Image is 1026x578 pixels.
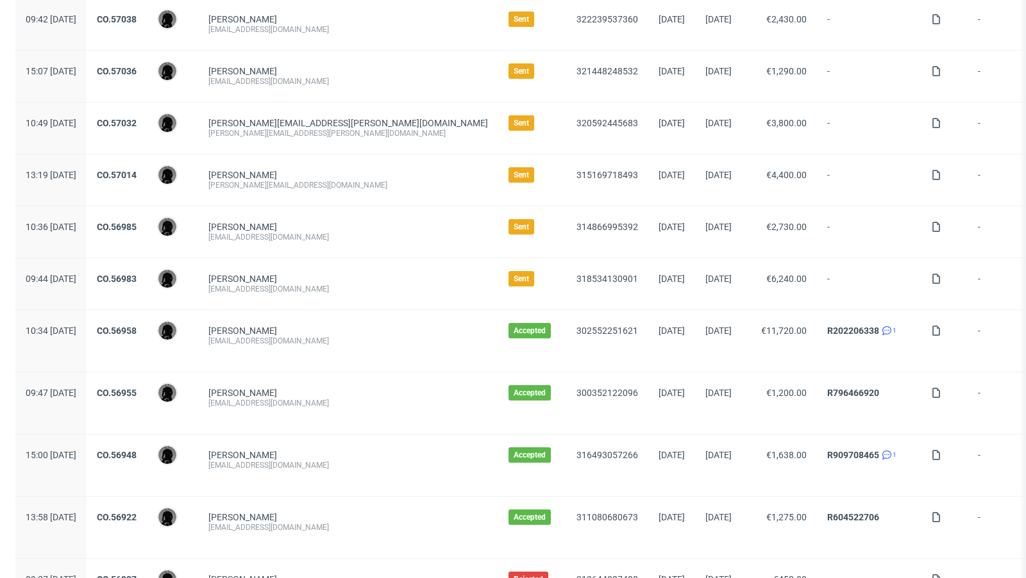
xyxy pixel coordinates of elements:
img: Dawid Urbanowicz [158,114,176,132]
span: Sent [514,118,529,128]
span: - [978,14,1026,35]
a: 322239537360 [576,14,638,24]
img: Dawid Urbanowicz [158,508,176,526]
a: 311080680673 [576,512,638,522]
span: - [978,512,1026,543]
span: [DATE] [705,222,732,232]
span: Accepted [514,512,546,522]
a: CO.57014 [97,170,137,180]
span: 09:42 [DATE] [26,14,76,24]
span: €2,430.00 [766,14,807,24]
span: Sent [514,66,529,76]
span: [DATE] [705,388,732,398]
span: [DATE] [659,326,685,336]
a: 318534130901 [576,274,638,284]
div: [EMAIL_ADDRESS][DOMAIN_NAME] [208,336,488,346]
span: [DATE] [659,512,685,522]
a: CO.56955 [97,388,137,398]
span: - [827,118,911,138]
a: CO.56922 [97,512,137,522]
span: [DATE] [705,274,732,284]
div: [EMAIL_ADDRESS][DOMAIN_NAME] [208,232,488,242]
span: €6,240.00 [766,274,807,284]
span: [DATE] [659,274,685,284]
span: - [978,170,1026,190]
span: [DATE] [705,118,732,128]
a: 316493057266 [576,450,638,460]
span: - [978,450,1026,481]
a: CO.57032 [97,118,137,128]
a: R796466920 [827,388,879,398]
a: 320592445683 [576,118,638,128]
a: [PERSON_NAME] [208,66,277,76]
a: [PERSON_NAME] [208,450,277,460]
span: [DATE] [659,450,685,460]
span: - [978,118,1026,138]
img: Dawid Urbanowicz [158,446,176,464]
span: - [978,388,1026,418]
span: [DATE] [705,450,732,460]
span: €4,400.00 [766,170,807,180]
img: Dawid Urbanowicz [158,62,176,80]
span: Sent [514,14,529,24]
span: Accepted [514,450,546,460]
span: 1 [893,450,896,460]
span: - [827,222,911,242]
span: [DATE] [659,66,685,76]
span: [DATE] [705,512,732,522]
span: 10:49 [DATE] [26,118,76,128]
span: - [978,274,1026,294]
span: €3,800.00 [766,118,807,128]
a: [PERSON_NAME] [208,14,277,24]
span: - [978,326,1026,356]
a: 314866995392 [576,222,638,232]
span: 15:07 [DATE] [26,66,76,76]
span: [DATE] [659,118,685,128]
a: 1 [879,450,896,460]
span: 15:00 [DATE] [26,450,76,460]
a: [PERSON_NAME] [208,512,277,522]
span: - [978,222,1026,242]
span: [DATE] [659,170,685,180]
a: CO.57036 [97,66,137,76]
span: [DATE] [705,326,732,336]
div: [EMAIL_ADDRESS][DOMAIN_NAME] [208,284,488,294]
span: 10:34 [DATE] [26,326,76,336]
span: - [827,274,911,294]
span: - [827,14,911,35]
a: [PERSON_NAME] [208,222,277,232]
span: [DATE] [705,170,732,180]
span: 10:36 [DATE] [26,222,76,232]
img: Dawid Urbanowicz [158,218,176,236]
a: CO.56985 [97,222,137,232]
span: [DATE] [705,66,732,76]
span: - [827,170,911,190]
img: Dawid Urbanowicz [158,270,176,288]
a: CO.57038 [97,14,137,24]
div: [EMAIL_ADDRESS][DOMAIN_NAME] [208,460,488,470]
a: [PERSON_NAME] [208,388,277,398]
a: 300352122096 [576,388,638,398]
div: [EMAIL_ADDRESS][DOMAIN_NAME] [208,398,488,408]
span: - [978,66,1026,87]
span: €11,720.00 [761,326,807,336]
a: CO.56948 [97,450,137,460]
span: Sent [514,222,529,232]
div: [EMAIL_ADDRESS][DOMAIN_NAME] [208,522,488,533]
img: Dawid Urbanowicz [158,166,176,184]
img: Dawid Urbanowicz [158,322,176,340]
a: 302552251621 [576,326,638,336]
span: €1,638.00 [766,450,807,460]
span: [DATE] [705,14,732,24]
span: €1,200.00 [766,388,807,398]
div: [EMAIL_ADDRESS][DOMAIN_NAME] [208,76,488,87]
a: CO.56958 [97,326,137,336]
span: €1,290.00 [766,66,807,76]
span: [DATE] [659,14,685,24]
span: €1,275.00 [766,512,807,522]
span: 1 [893,326,896,336]
span: 09:44 [DATE] [26,274,76,284]
a: [PERSON_NAME] [208,170,277,180]
span: €2,730.00 [766,222,807,232]
a: [PERSON_NAME] [208,274,277,284]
